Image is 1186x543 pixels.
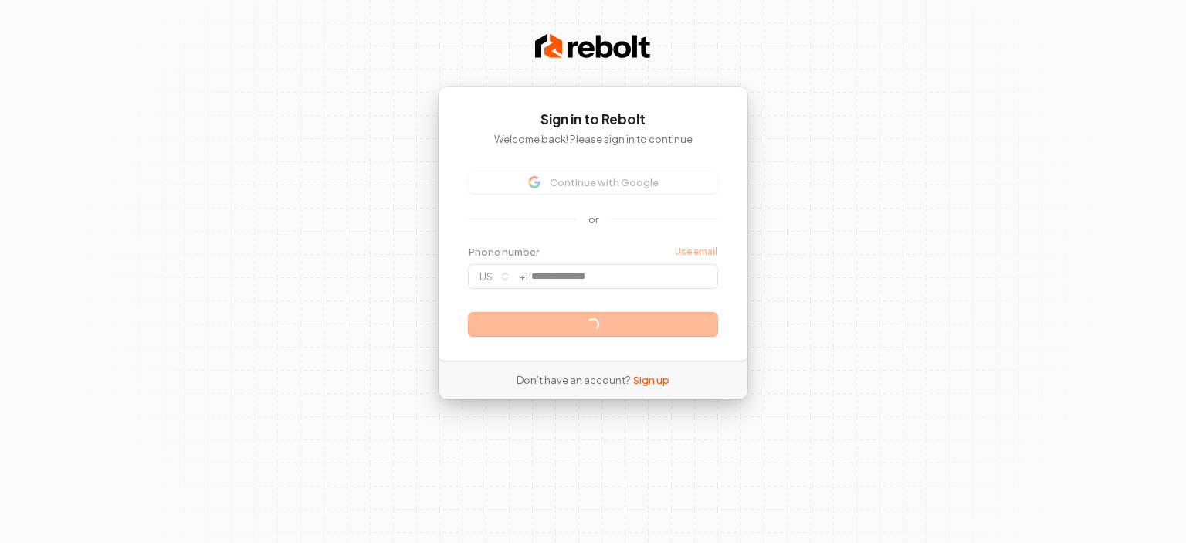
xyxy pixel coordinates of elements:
img: Rebolt Logo [535,31,651,62]
p: or [588,212,598,226]
h1: Sign in to Rebolt [469,110,717,129]
p: Welcome back! Please sign in to continue [469,132,717,146]
a: Sign up [633,373,669,387]
span: Don’t have an account? [517,373,630,387]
